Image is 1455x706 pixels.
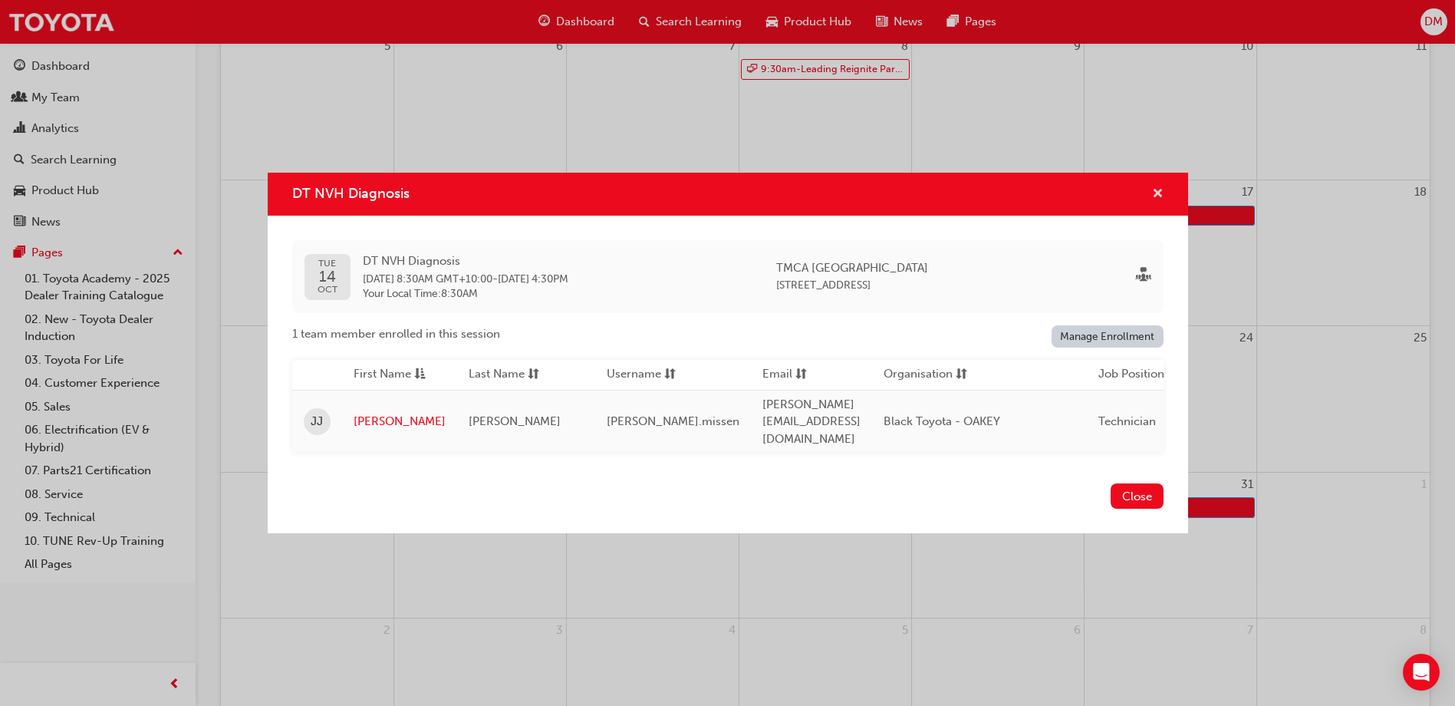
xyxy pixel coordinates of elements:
span: [PERSON_NAME].missen [607,414,739,428]
button: Close [1111,483,1164,509]
span: DT NVH Diagnosis [363,252,568,270]
div: DT NVH Diagnosis [268,173,1188,533]
button: cross-icon [1152,185,1164,204]
button: Emailsorting-icon [762,365,847,384]
span: [PERSON_NAME] [469,414,561,428]
span: Organisation [884,365,953,384]
button: Job Positionsorting-icon [1098,365,1183,384]
span: 15 Oct 2025 4:30PM [498,272,568,285]
span: Your Local Time : 8:30AM [363,287,568,301]
span: TMCA [GEOGRAPHIC_DATA] [776,259,928,277]
a: Manage Enrollment [1052,325,1164,348]
span: [PERSON_NAME][EMAIL_ADDRESS][DOMAIN_NAME] [762,398,861,446]
span: 14 Oct 2025 8:30AM GMT+10:00 [363,272,492,285]
button: Usernamesorting-icon [607,365,691,384]
span: 1 team member enrolled in this session [292,325,500,343]
button: Last Namesorting-icon [469,365,553,384]
a: [PERSON_NAME] [354,413,446,431]
span: sorting-icon [956,365,967,384]
button: First Nameasc-icon [354,365,438,384]
span: sorting-icon [528,365,539,384]
span: [STREET_ADDRESS] [776,279,871,292]
span: Email [762,365,792,384]
span: Technician [1098,414,1156,428]
span: cross-icon [1152,188,1164,202]
span: Black Toyota - OAKEY [884,414,1000,428]
button: Organisationsorting-icon [884,365,968,384]
span: TUE [318,259,337,269]
span: asc-icon [414,365,426,384]
span: OCT [318,285,337,295]
span: 14 [318,269,337,285]
span: sessionType_FACE_TO_FACE-icon [1136,268,1151,285]
span: JJ [311,413,323,431]
span: sorting-icon [795,365,807,384]
span: Username [607,365,661,384]
span: Last Name [469,365,525,384]
div: - [363,252,568,301]
span: First Name [354,365,411,384]
span: sorting-icon [664,365,676,384]
span: Job Position [1098,365,1164,384]
div: Open Intercom Messenger [1403,654,1440,691]
span: DT NVH Diagnosis [292,185,410,202]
